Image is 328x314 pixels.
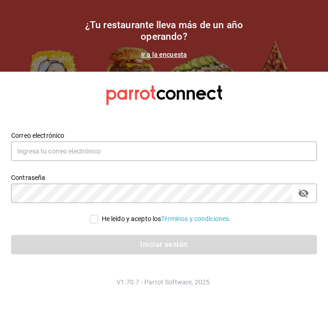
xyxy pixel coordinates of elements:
[11,132,317,139] label: Correo electrónico
[296,185,311,201] button: passwordField
[161,215,231,222] a: Términos y condiciones.
[11,142,317,161] input: Ingresa tu correo electrónico
[11,277,317,287] p: V1.70.7 - Parrot Software, 2025.
[141,51,187,58] a: Ir a la encuesta
[72,19,257,43] h1: ¿Tu restaurante lleva más de un año operando?
[11,174,317,181] label: Contraseña
[102,214,231,224] div: He leído y acepto los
